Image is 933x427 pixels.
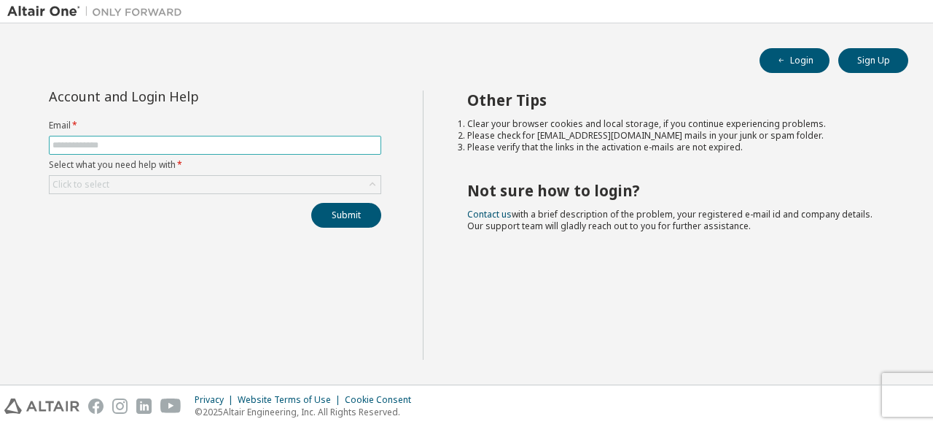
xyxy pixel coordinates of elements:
img: altair_logo.svg [4,399,79,414]
div: Website Terms of Use [238,394,345,406]
img: youtube.svg [160,399,181,414]
div: Account and Login Help [49,91,315,102]
div: Click to select [50,176,380,193]
h2: Not sure how to login? [467,181,883,200]
div: Cookie Consent [345,394,420,406]
li: Please verify that the links in the activation e-mails are not expired. [467,142,883,153]
a: Contact us [467,208,512,220]
p: © 2025 Altair Engineering, Inc. All Rights Reserved. [195,406,420,418]
li: Clear your browser cookies and local storage, if you continue experiencing problems. [467,118,883,130]
img: Altair One [7,4,190,19]
label: Email [49,120,381,131]
div: Privacy [195,394,238,406]
button: Login [760,48,829,73]
label: Select what you need help with [49,159,381,171]
div: Click to select [52,179,109,191]
img: linkedin.svg [136,399,152,414]
button: Submit [311,203,381,228]
img: facebook.svg [88,399,104,414]
img: instagram.svg [112,399,128,414]
li: Please check for [EMAIL_ADDRESS][DOMAIN_NAME] mails in your junk or spam folder. [467,130,883,142]
h2: Other Tips [467,91,883,109]
button: Sign Up [838,48,908,73]
span: with a brief description of the problem, your registered e-mail id and company details. Our suppo... [467,208,873,232]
